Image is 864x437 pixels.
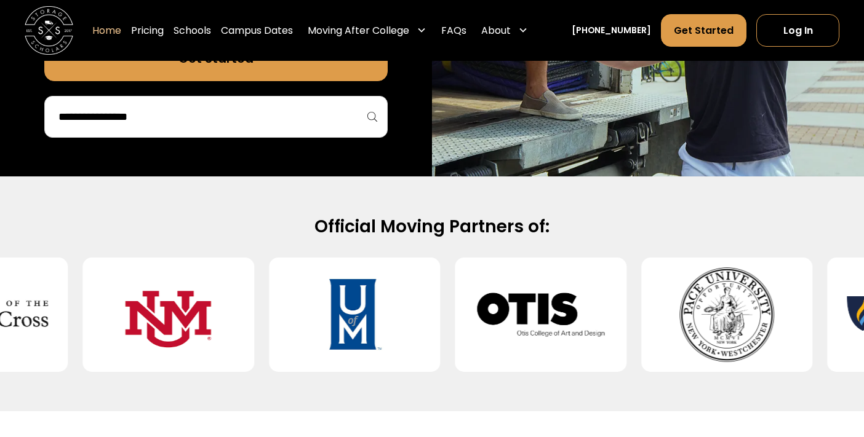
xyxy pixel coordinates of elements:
h2: Official Moving Partners of: [43,216,821,238]
a: Log In [756,14,839,47]
a: Home [92,14,121,48]
img: University of Memphis [289,267,421,362]
a: [PHONE_NUMBER] [572,24,651,37]
div: About [481,23,511,38]
a: Pricing [131,14,164,48]
div: Moving After College [303,14,431,48]
img: Storage Scholars main logo [25,6,74,55]
a: Schools [174,14,211,48]
div: Moving After College [308,23,409,38]
div: About [476,14,533,48]
img: Pace University - Pleasantville [661,267,793,362]
a: Get Started [661,14,746,47]
img: University of New Mexico [102,267,234,362]
img: Otis College of Art and Design [474,267,607,362]
a: Campus Dates [221,14,293,48]
a: home [25,6,74,55]
a: FAQs [441,14,466,48]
